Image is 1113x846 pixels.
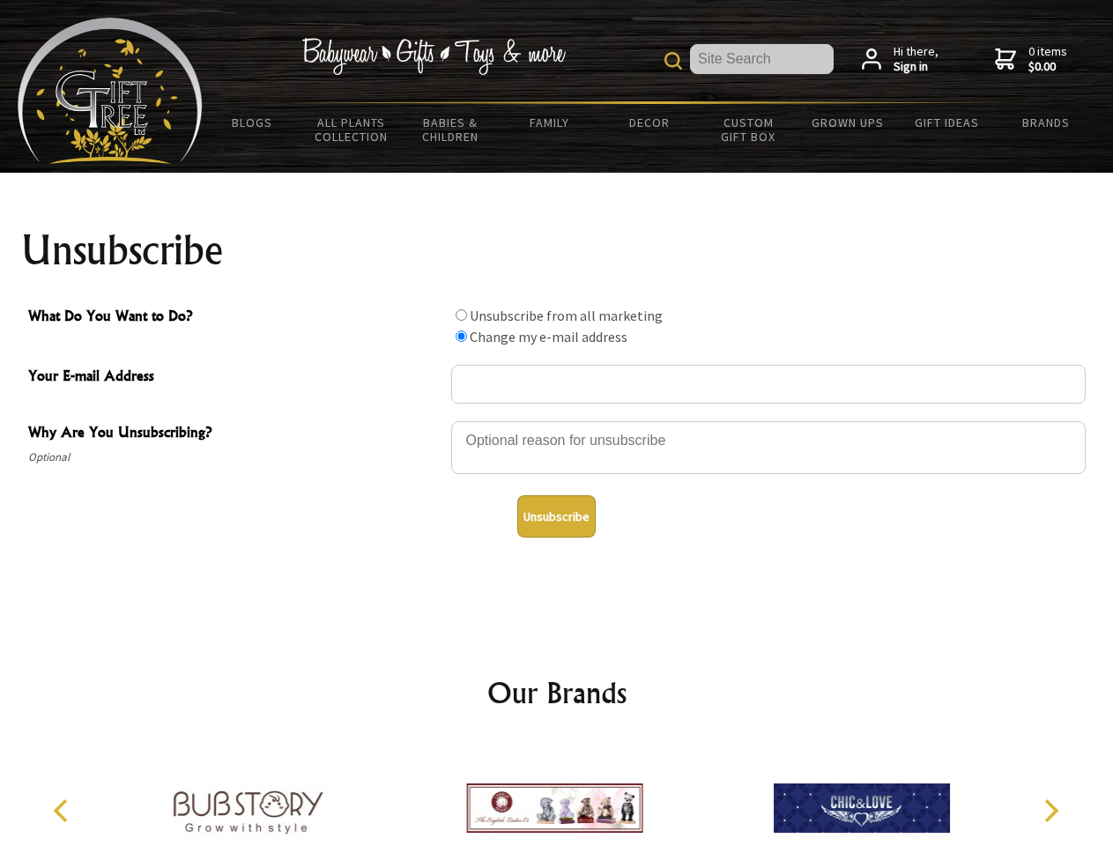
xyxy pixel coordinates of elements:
[28,305,442,330] span: What Do You Want to Do?
[18,18,203,164] img: Babyware - Gifts - Toys and more...
[1028,59,1067,75] strong: $0.00
[897,104,997,141] a: Gift Ideas
[470,328,627,345] label: Change my e-mail address
[862,44,939,75] a: Hi there,Sign in
[302,104,402,155] a: All Plants Collection
[456,330,467,342] input: What Do You Want to Do?
[699,104,798,155] a: Custom Gift Box
[451,421,1086,474] textarea: Why Are You Unsubscribing?
[894,59,939,75] strong: Sign in
[798,104,897,141] a: Grown Ups
[1028,43,1067,75] span: 0 items
[894,44,939,75] span: Hi there,
[401,104,501,155] a: Babies & Children
[995,44,1067,75] a: 0 items$0.00
[28,365,442,390] span: Your E-mail Address
[203,104,302,141] a: BLOGS
[517,495,596,538] button: Unsubscribe
[470,307,663,324] label: Unsubscribe from all marketing
[690,44,834,74] input: Site Search
[451,365,1086,404] input: Your E-mail Address
[501,104,600,141] a: Family
[664,52,682,70] img: product search
[599,104,699,141] a: Decor
[35,672,1079,714] h2: Our Brands
[456,309,467,321] input: What Do You Want to Do?
[28,447,442,468] span: Optional
[997,104,1096,141] a: Brands
[301,38,566,75] img: Babywear - Gifts - Toys & more
[28,421,442,447] span: Why Are You Unsubscribing?
[1031,791,1070,830] button: Next
[21,229,1093,271] h1: Unsubscribe
[44,791,83,830] button: Previous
